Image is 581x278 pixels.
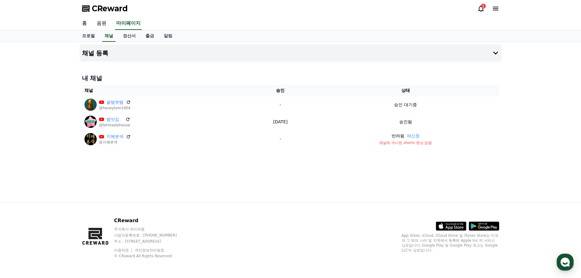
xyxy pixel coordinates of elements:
[92,17,111,30] a: 음원
[314,140,497,145] p: 채널에 게시된 shorts 영상 없음
[99,123,130,128] p: @temtastehouse
[114,227,188,232] p: 주식회사 와이피랩
[102,30,116,42] a: 채널
[394,102,417,108] p: 승인 대기중
[114,217,188,224] p: CReward
[399,119,412,125] p: 승인됨
[84,116,97,128] img: 템맛집
[80,45,502,62] button: 채널 등록
[392,133,404,139] p: 반려됨
[106,116,123,123] a: 템맛집
[481,4,486,9] div: 1
[82,74,499,82] h4: 내 채널
[135,248,164,252] a: 개인정보처리방침
[82,4,128,13] a: CReward
[251,102,310,108] p: -
[115,17,142,30] a: 마이페이지
[106,99,124,106] a: 꿀템핫템
[84,99,97,111] img: 꿀템핫템
[114,233,188,238] p: 사업자등록번호 : [PHONE_NUMBER]
[141,30,159,42] a: 출금
[77,30,100,42] a: 프로필
[251,119,310,125] p: [DATE]
[402,233,499,253] p: App Store, iCloud, iCloud Drive 및 iTunes Store는 미국과 그 밖의 나라 및 지역에서 등록된 Apple Inc.의 서비스 상표입니다. Goo...
[312,85,499,96] th: 상태
[118,30,141,42] a: 정산서
[159,30,177,42] a: 알림
[114,254,188,258] p: © CReward All Rights Reserved.
[99,140,131,145] p: @지혜본색
[82,50,109,56] h4: 채널 등록
[92,4,128,13] span: CReward
[99,106,131,110] p: @honeytem1004
[82,85,249,96] th: 채널
[106,133,124,140] a: 지혜본색
[251,136,310,142] p: -
[77,17,92,30] a: 홈
[407,133,420,139] button: 재신청
[84,133,97,145] img: 지혜본색
[477,5,485,12] a: 1
[249,85,312,96] th: 승인
[114,248,133,252] a: 이용약관
[114,239,188,244] p: 주소 : [STREET_ADDRESS]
